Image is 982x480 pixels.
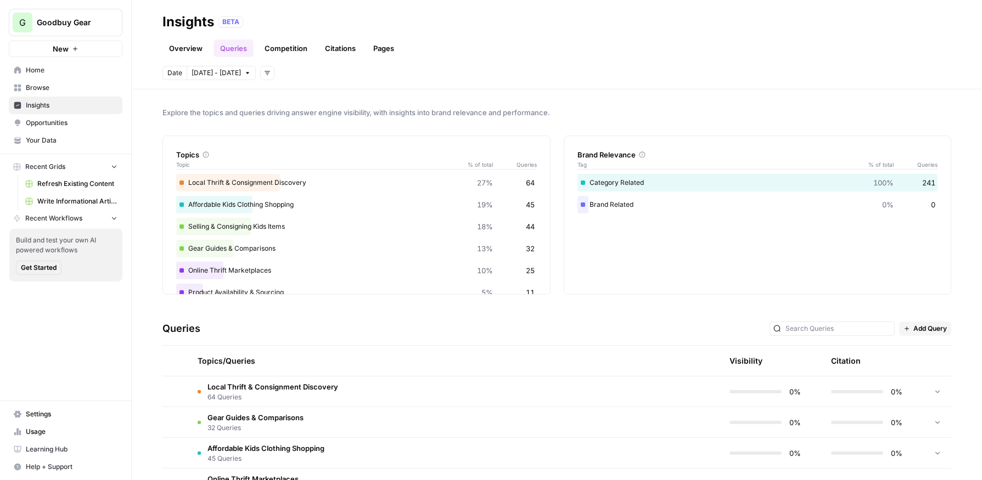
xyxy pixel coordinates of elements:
span: Date [167,68,182,78]
span: Learning Hub [26,444,117,454]
span: 19% [477,199,493,210]
span: 27% [477,177,493,188]
span: Goodbuy Gear [37,17,103,28]
a: Insights [9,97,122,114]
div: Visibility [730,355,762,366]
span: 18% [477,221,493,232]
span: 0% [890,386,902,397]
a: Browse [9,79,122,97]
span: Get Started [21,263,57,273]
button: Help + Support [9,458,122,476]
a: Competition [258,39,314,57]
div: Brand Related [577,196,938,213]
span: Settings [26,409,117,419]
span: Opportunities [26,118,117,128]
a: Overview [162,39,209,57]
a: Queries [214,39,254,57]
span: 45 [526,199,535,210]
span: 0% [788,448,801,459]
a: Your Data [9,132,122,149]
span: Explore the topics and queries driving answer engine visibility, with insights into brand relevan... [162,107,951,118]
a: Usage [9,423,122,441]
span: Gear Guides & Comparisons [207,412,304,423]
a: Learning Hub [9,441,122,458]
span: Usage [26,427,117,437]
button: Recent Grids [9,159,122,175]
a: Opportunities [9,114,122,132]
span: % of total [861,160,894,169]
span: 32 [526,243,535,254]
span: Home [26,65,117,75]
span: 11 [526,287,535,298]
a: Pages [367,39,401,57]
span: Queries [894,160,938,169]
span: Recent Workflows [25,213,82,223]
div: Local Thrift & Consignment Discovery [176,174,537,191]
span: % of total [460,160,493,169]
span: Refresh Existing Content [37,179,117,189]
div: Brand Relevance [577,149,938,160]
a: Write Informational Article [20,193,122,210]
span: 0% [890,417,902,428]
div: Gear Guides & Comparisons [176,240,537,257]
span: Browse [26,83,117,93]
span: Recent Grids [25,162,65,172]
span: 10% [477,265,493,276]
span: 25 [526,265,535,276]
button: Get Started [16,261,61,275]
a: Home [9,61,122,79]
input: Search Queries [785,323,891,334]
button: Add Query [899,321,951,336]
span: 0 [931,199,935,210]
a: Citations [318,39,362,57]
span: Affordable Kids Clothing Shopping [207,443,324,454]
button: [DATE] - [DATE] [187,66,256,80]
span: 5% [481,287,493,298]
span: Your Data [26,135,117,145]
span: Topic [176,160,460,169]
span: 45 Queries [207,454,324,464]
span: 100% [873,177,894,188]
span: 0% [788,417,801,428]
span: New [53,43,69,54]
span: Add Query [913,324,947,334]
span: Write Informational Article [37,196,117,206]
span: Help + Support [26,462,117,472]
div: Product Availability & Sourcing [176,284,537,301]
span: Insights [26,100,117,110]
button: Workspace: Goodbuy Gear [9,9,122,36]
a: Refresh Existing Content [20,175,122,193]
span: Build and test your own AI powered workflows [16,235,116,255]
span: 64 Queries [207,392,338,402]
span: 0% [890,448,902,459]
div: Online Thrift Marketplaces [176,262,537,279]
span: Local Thrift & Consignment Discovery [207,381,338,392]
span: Queries [493,160,537,169]
div: Affordable Kids Clothing Shopping [176,196,537,213]
span: 44 [526,221,535,232]
span: [DATE] - [DATE] [192,68,241,78]
div: Citation [831,346,861,376]
span: 13% [477,243,493,254]
button: Recent Workflows [9,210,122,227]
div: Category Related [577,174,938,191]
span: Tag [577,160,861,169]
div: BETA [218,16,243,27]
div: Topics [176,149,537,160]
span: G [19,16,26,29]
span: 0% [788,386,801,397]
button: New [9,41,122,57]
span: 0% [882,199,894,210]
div: Selling & Consigning Kids Items [176,218,537,235]
h3: Queries [162,321,200,336]
span: 241 [922,177,935,188]
div: Topics/Queries [198,346,608,376]
span: 64 [526,177,535,188]
a: Settings [9,405,122,423]
div: Insights [162,13,214,31]
span: 32 Queries [207,423,304,433]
